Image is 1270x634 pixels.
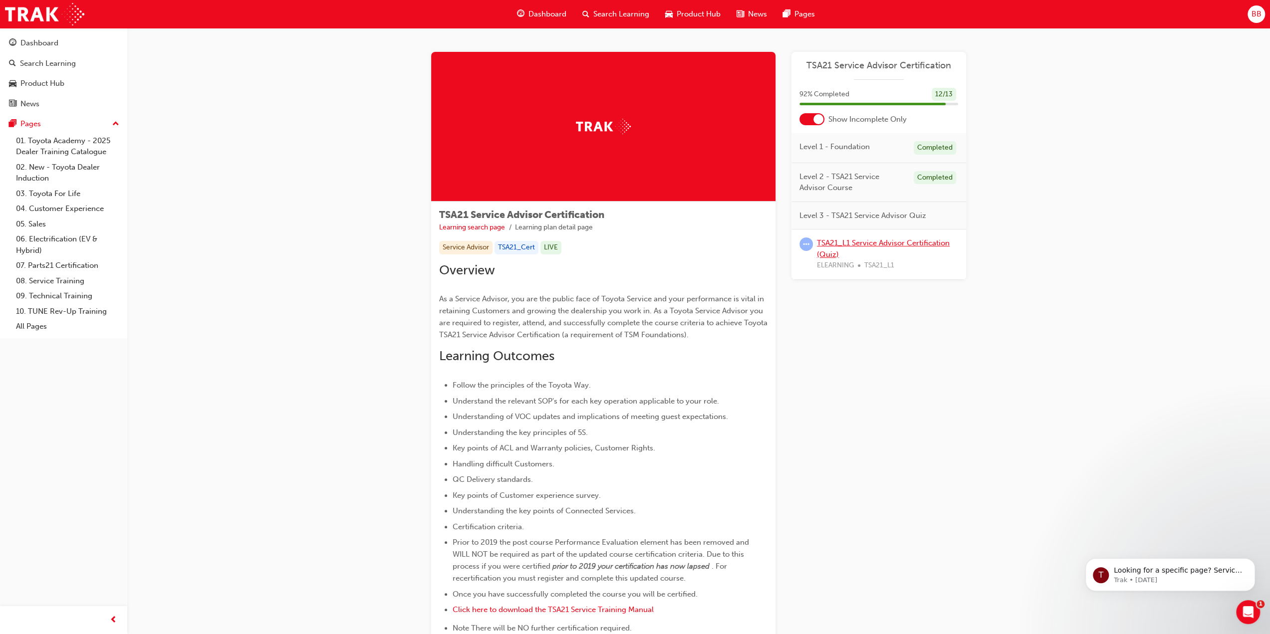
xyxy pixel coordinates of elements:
a: 06. Electrification (EV & Hybrid) [12,231,123,258]
div: Dashboard [20,37,58,49]
div: News [20,98,39,110]
span: guage-icon [9,39,16,48]
span: TSA21_L1 [864,260,894,271]
span: news-icon [737,8,744,20]
a: Product Hub [4,74,123,93]
span: Pages [794,8,815,20]
a: All Pages [12,319,123,334]
a: 10. TUNE Rev-Up Training [12,304,123,319]
span: News [748,8,767,20]
a: News [4,95,123,113]
a: 02. New - Toyota Dealer Induction [12,160,123,186]
span: news-icon [9,100,16,109]
div: Product Hub [20,78,64,89]
img: Trak [576,119,631,134]
a: 03. Toyota For Life [12,186,123,202]
span: car-icon [665,8,673,20]
iframe: Intercom live chat [1236,600,1260,624]
a: Click here to download the TSA21 Service Training Manual [453,605,654,614]
a: 08. Service Training [12,273,123,289]
a: Search Learning [4,54,123,73]
a: 07. Parts21 Certification [12,258,123,273]
span: 1 [1257,600,1265,608]
a: pages-iconPages [775,4,823,24]
span: Understanding of VOC updates and implications of meeting guest expectations. [453,412,728,421]
a: 01. Toyota Academy - 2025 Dealer Training Catalogue [12,133,123,160]
span: Understanding the key points of Connected Services. [453,506,636,515]
span: Dashboard [528,8,566,20]
span: Product Hub [677,8,721,20]
div: TSA21_Cert [495,241,538,254]
span: Prior to 2019 the post course Performance Evaluation element has been removed and WILL NOT be req... [453,538,751,571]
a: guage-iconDashboard [509,4,574,24]
button: Pages [4,115,123,133]
span: prior to 2019 your certification has now lapsed [552,562,710,571]
span: pages-icon [9,120,16,129]
span: QC Delivery standards. [453,475,533,484]
span: Handling difficult Customers. [453,459,554,468]
div: 12 / 13 [932,88,956,101]
span: BB [1251,8,1261,20]
span: Understand the relevant SOP's for each key operation applicable to your role. [453,397,719,406]
span: Level 3 - TSA21 Service Advisor Quiz [799,210,926,221]
span: Follow the principles of the Toyota Way. [453,381,591,390]
button: BB [1248,5,1265,23]
span: Certification criteria. [453,522,524,531]
a: search-iconSearch Learning [574,4,657,24]
span: 92 % Completed [799,89,849,100]
span: search-icon [9,59,16,68]
span: Overview [439,262,495,278]
span: Level 2 - TSA21 Service Advisor Course [799,171,906,194]
div: Completed [914,141,956,155]
button: DashboardSearch LearningProduct HubNews [4,32,123,115]
a: Dashboard [4,34,123,52]
span: prev-icon [110,614,117,627]
a: TSA21_L1 Service Advisor Certification (Quiz) [817,238,950,259]
span: Key points of Customer experience survey. [453,491,601,500]
li: Learning plan detail page [515,222,593,233]
iframe: Intercom notifications message [1070,537,1270,607]
span: guage-icon [517,8,524,20]
span: Understanding the key principles of 5S. [453,428,588,437]
a: TSA21 Service Advisor Certification [799,60,958,71]
img: Trak [5,3,84,25]
span: Level 1 - Foundation [799,141,870,153]
span: Key points of ACL and Warranty policies, Customer Rights. [453,443,655,452]
a: 05. Sales [12,216,123,232]
span: learningRecordVerb_ATTEMPT-icon [799,237,813,251]
span: car-icon [9,79,16,88]
span: Show Incomplete Only [828,114,907,125]
span: Once you have successfully completed the course you will be certified. [453,590,698,599]
span: As a Service Advisor, you are the public face of Toyota Service and your performance is vital in ... [439,294,769,339]
span: TSA21 Service Advisor Certification [439,209,604,220]
a: news-iconNews [729,4,775,24]
div: Search Learning [20,58,76,69]
a: 09. Technical Training [12,288,123,304]
div: Service Advisor [439,241,493,254]
span: pages-icon [783,8,790,20]
div: Completed [914,171,956,185]
a: Learning search page [439,223,505,231]
span: ELEARNING [817,260,854,271]
div: Pages [20,118,41,130]
span: up-icon [112,118,119,131]
div: LIVE [540,241,561,254]
a: car-iconProduct Hub [657,4,729,24]
a: 04. Customer Experience [12,201,123,216]
span: search-icon [582,8,589,20]
span: Search Learning [593,8,649,20]
span: Learning Outcomes [439,348,554,364]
